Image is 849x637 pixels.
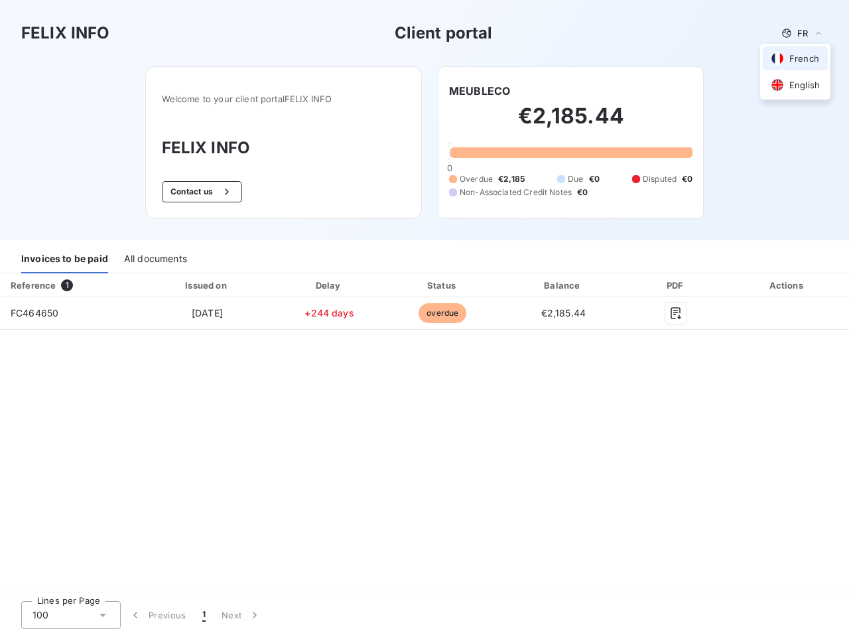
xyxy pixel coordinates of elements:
div: PDF [629,279,723,292]
div: Reference [11,280,56,291]
span: €2,185 [498,173,525,185]
span: Welcome to your client portal FELIX INFO [162,94,405,104]
span: €0 [682,173,692,185]
span: 1 [202,608,206,622]
span: €0 [589,173,600,185]
span: English [789,79,820,92]
h2: €2,185.44 [449,103,692,143]
span: Due [568,173,583,185]
h3: Client portal [395,21,493,45]
button: Previous [121,601,194,629]
div: Status [387,279,497,292]
div: All documents [124,246,187,273]
span: Disputed [643,173,677,185]
span: 1 [61,279,73,291]
div: Issued on [143,279,271,292]
h3: FELIX INFO [162,136,405,160]
span: Overdue [460,173,493,185]
button: 1 [194,601,214,629]
span: French [789,52,819,65]
div: Invoices to be paid [21,246,108,273]
div: Actions [728,279,846,292]
button: Next [214,601,269,629]
button: Contact us [162,181,242,202]
span: 0 [447,163,452,173]
span: Non-Associated Credit Notes [460,186,572,198]
span: [DATE] [192,307,223,318]
span: overdue [419,303,466,323]
span: 100 [33,608,48,622]
h3: FELIX INFO [21,21,110,45]
span: €0 [577,186,588,198]
div: Balance [503,279,624,292]
div: Delay [277,279,382,292]
span: FR [797,28,808,38]
span: €2,185.44 [541,307,586,318]
h6: MEUBLECO [449,83,510,99]
span: FC464650 [11,307,58,318]
span: +244 days [304,307,354,318]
